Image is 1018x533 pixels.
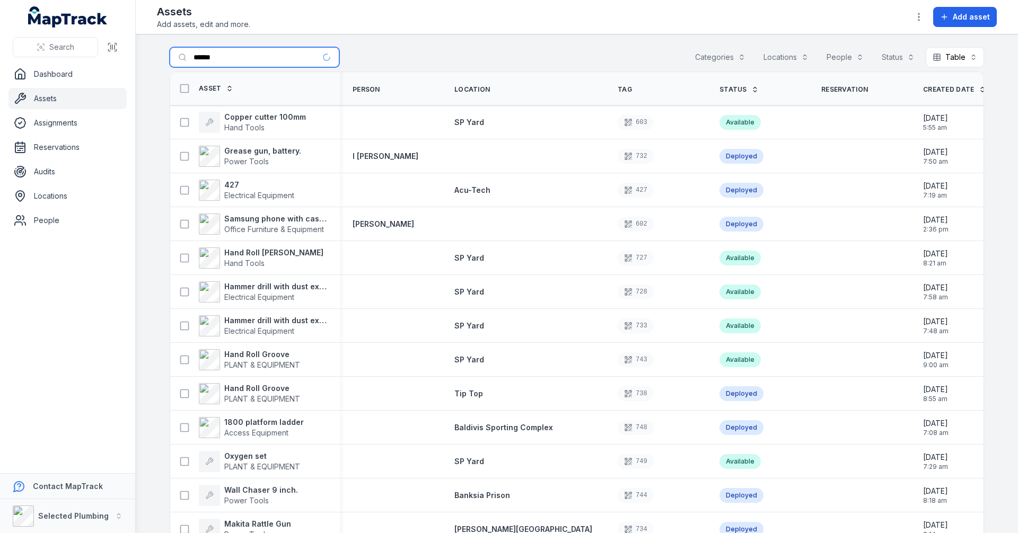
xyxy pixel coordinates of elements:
a: Hand Roll GroovePLANT & EQUIPMENT [199,383,300,404]
time: 8/4/2025, 2:36:50 PM [923,215,949,234]
a: I [PERSON_NAME] [353,151,418,162]
strong: Contact MapTrack [33,482,103,491]
a: SP Yard [454,456,484,467]
strong: Hand Roll Groove [224,349,300,360]
span: Tip Top [454,389,483,398]
strong: Oxygen set [224,451,300,461]
span: [DATE] [923,215,949,225]
a: SP Yard [454,321,484,331]
a: SP Yard [454,117,484,128]
a: Acu-Tech [454,185,490,196]
a: Tip Top [454,388,483,399]
a: MapTrack [28,6,108,28]
a: Baldivis Sporting Complex [454,422,553,433]
button: Categories [688,47,752,67]
a: 427Electrical Equipment [199,180,294,201]
time: 7/29/2025, 7:08:22 AM [923,418,949,437]
strong: 1800 platform ladder [224,417,304,428]
a: SP Yard [454,287,484,297]
div: Deployed [719,386,763,401]
span: Tag [618,85,632,94]
span: SP Yard [454,253,484,262]
a: Hand Roll [PERSON_NAME]Hand Tools [199,247,323,269]
time: 7/30/2025, 8:55:15 AM [923,384,948,403]
div: Available [719,352,761,367]
span: [DATE] [923,248,948,259]
a: Samsung phone with case and cableOffice Furniture & Equipment [199,214,327,235]
time: 7/30/2025, 9:00:25 AM [923,350,949,369]
span: Person [353,85,380,94]
div: 749 [618,454,654,469]
span: [DATE] [923,384,948,395]
span: SP Yard [454,321,484,330]
span: 7:08 am [923,429,949,437]
div: 738 [618,386,654,401]
div: 748 [618,420,654,435]
span: Acu-Tech [454,185,490,194]
span: SP Yard [454,118,484,127]
strong: Samsung phone with case and cable [224,214,327,224]
div: 603 [618,115,654,130]
div: Available [719,115,761,130]
span: Electrical Equipment [224,326,294,335]
a: Hammer drill with dust extraction unitElectrical Equipment [199,315,327,336]
span: Add assets, edit and more. [157,19,250,30]
a: Locations [8,185,127,207]
strong: Hammer drill with dust extraction unit [224,281,327,292]
span: Access Equipment [224,428,288,437]
span: 7:50 am [923,157,948,166]
span: Location [454,85,490,94]
div: Deployed [719,420,763,435]
a: [PERSON_NAME] [353,219,414,229]
div: 744 [618,488,654,503]
span: SP Yard [454,457,484,466]
span: Power Tools [224,496,269,505]
span: [DATE] [923,350,949,361]
time: 8/7/2025, 7:19:50 AM [923,181,948,200]
time: 8/8/2025, 7:50:48 AM [923,147,948,166]
span: [DATE] [923,520,948,530]
time: 7/28/2025, 7:29:02 AM [923,452,948,471]
time: 8/1/2025, 7:58:49 AM [923,282,948,301]
div: Available [719,285,761,299]
span: Search [49,42,74,52]
a: Hand Roll GroovePLANT & EQUIPMENT [199,349,300,370]
button: Table [926,47,984,67]
a: Hammer drill with dust extraction unitElectrical Equipment [199,281,327,303]
button: Locations [757,47,815,67]
div: Available [719,454,761,469]
a: Oxygen setPLANT & EQUIPMENT [199,451,300,472]
span: Baldivis Sporting Complex [454,423,553,432]
span: Asset [199,84,222,93]
div: Available [719,251,761,265]
span: [DATE] [923,147,948,157]
span: [DATE] [923,452,948,463]
span: 7:58 am [923,293,948,301]
div: 732 [618,149,654,164]
span: Hand Tools [224,123,265,132]
span: Hand Tools [224,259,265,268]
a: Asset [199,84,233,93]
button: Search [13,37,98,57]
a: Assignments [8,112,127,134]
div: 743 [618,352,654,367]
span: Created Date [923,85,975,94]
button: Status [875,47,922,67]
span: [DATE] [923,282,948,293]
span: 8:18 am [923,496,948,505]
span: 8:21 am [923,259,948,268]
a: Grease gun, battery.Power Tools [199,146,301,167]
time: 8/11/2025, 5:55:30 AM [923,113,948,132]
span: PLANT & EQUIPMENT [224,394,300,403]
div: Deployed [719,217,763,232]
a: Created Date [923,85,986,94]
a: SP Yard [454,253,484,263]
button: Add asset [933,7,997,27]
time: 8/4/2025, 8:21:00 AM [923,248,948,268]
a: Audits [8,161,127,182]
div: Deployed [719,183,763,198]
div: Available [719,318,761,333]
strong: Selected Plumbing [38,511,109,520]
span: Electrical Equipment [224,191,294,200]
